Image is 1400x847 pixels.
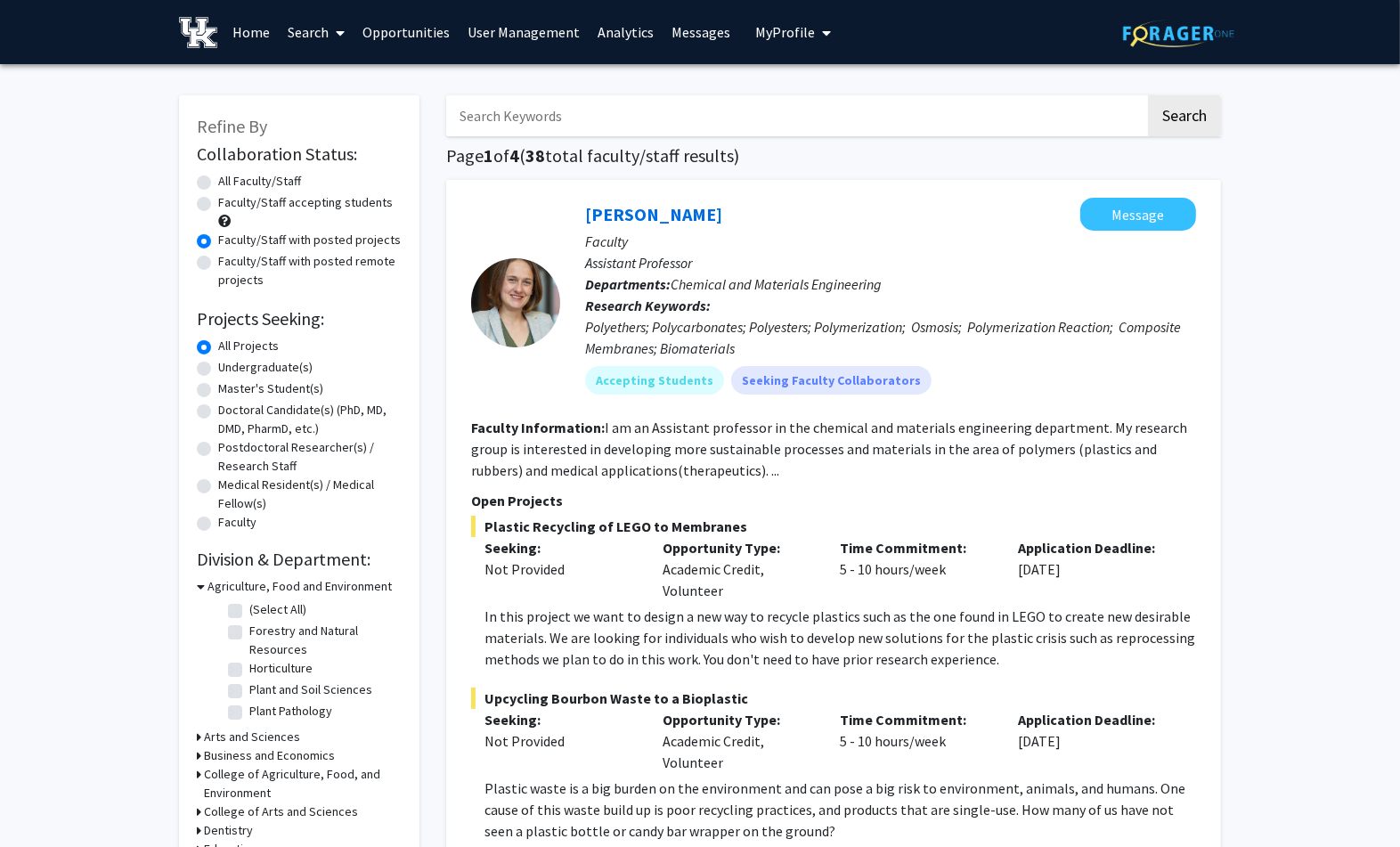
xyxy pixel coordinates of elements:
[484,558,636,580] div: Not Provided
[446,145,1221,167] h1: Page of ( total faculty/staff results)
[224,1,279,63] a: Home
[471,688,1196,709] span: Upcycling Bourbon Waste to a Bioplastic
[509,144,519,167] span: 4
[218,231,401,249] label: Faculty/Staff with posted projects
[663,709,814,730] p: Opportunity Type:
[484,537,636,558] p: Seeking:
[446,95,1145,136] input: Search Keywords
[218,337,279,355] label: All Projects
[197,115,267,137] span: Refine By
[1080,198,1196,231] button: Message Malgorzata Chwatko
[197,549,402,570] h2: Division & Department:
[218,401,402,438] label: Doctoral Candidate(s) (PhD, MD, DMD, PharmD, etc.)
[589,1,663,63] a: Analytics
[218,172,301,191] label: All Faculty/Staff
[218,438,402,476] label: Postdoctoral Researcher(s) / Research Staff
[471,490,1196,511] p: Open Projects
[204,728,300,746] h3: Arts and Sciences
[249,702,332,721] label: Plant Pathology
[279,1,354,63] a: Search
[1018,537,1169,558] p: Application Deadline:
[585,231,1196,252] p: Faculty
[585,297,711,314] b: Research Keywords:
[484,606,1196,670] p: In this project we want to design a new way to recycle plastics such as the one found in LEGO to ...
[841,537,992,558] p: Time Commitment:
[841,709,992,730] p: Time Commitment:
[525,144,545,167] span: 38
[471,516,1196,537] span: Plastic Recycling of LEGO to Membranes
[197,143,402,165] h2: Collaboration Status:
[459,1,589,63] a: User Management
[671,275,882,293] span: Chemical and Materials Engineering
[827,537,1005,601] div: 5 - 10 hours/week
[249,622,397,659] label: Forestry and Natural Resources
[484,144,493,167] span: 1
[731,366,932,395] mat-chip: Seeking Faculty Collaborators
[649,537,827,601] div: Academic Credit, Volunteer
[197,308,402,330] h2: Projects Seeking:
[585,316,1196,359] div: Polyethers; Polycarbonates; Polyesters; Polymerization; Osmosis; Polymerization Reaction; Composi...
[755,23,815,41] span: My Profile
[204,821,253,840] h3: Dentistry
[471,419,605,436] b: Faculty Information:
[249,600,306,619] label: (Select All)
[208,577,392,596] h3: Agriculture, Food and Environment
[1018,709,1169,730] p: Application Deadline:
[204,765,402,802] h3: College of Agriculture, Food, and Environment
[13,767,76,834] iframe: Chat
[218,358,313,377] label: Undergraduate(s)
[204,746,335,765] h3: Business and Economics
[204,802,358,821] h3: College of Arts and Sciences
[218,193,393,212] label: Faculty/Staff accepting students
[585,252,1196,273] p: Assistant Professor
[471,419,1187,479] fg-read-more: I am an Assistant professor in the chemical and materials engineering department. My research gro...
[663,1,739,63] a: Messages
[1005,537,1183,601] div: [DATE]
[649,709,827,773] div: Academic Credit, Volunteer
[484,778,1196,842] p: Plastic waste is a big burden on the environment and can pose a big risk to environment, animals,...
[249,680,372,699] label: Plant and Soil Sciences
[585,203,722,225] a: [PERSON_NAME]
[354,1,459,63] a: Opportunities
[663,537,814,558] p: Opportunity Type:
[218,476,402,513] label: Medical Resident(s) / Medical Fellow(s)
[1005,709,1183,773] div: [DATE]
[484,709,636,730] p: Seeking:
[585,366,724,395] mat-chip: Accepting Students
[249,659,313,678] label: Horticulture
[484,730,636,752] div: Not Provided
[827,709,1005,773] div: 5 - 10 hours/week
[585,275,671,293] b: Departments:
[1123,20,1234,47] img: ForagerOne Logo
[218,513,256,532] label: Faculty
[179,17,217,48] img: University of Kentucky Logo
[218,379,323,398] label: Master's Student(s)
[218,252,402,289] label: Faculty/Staff with posted remote projects
[1148,95,1221,136] button: Search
